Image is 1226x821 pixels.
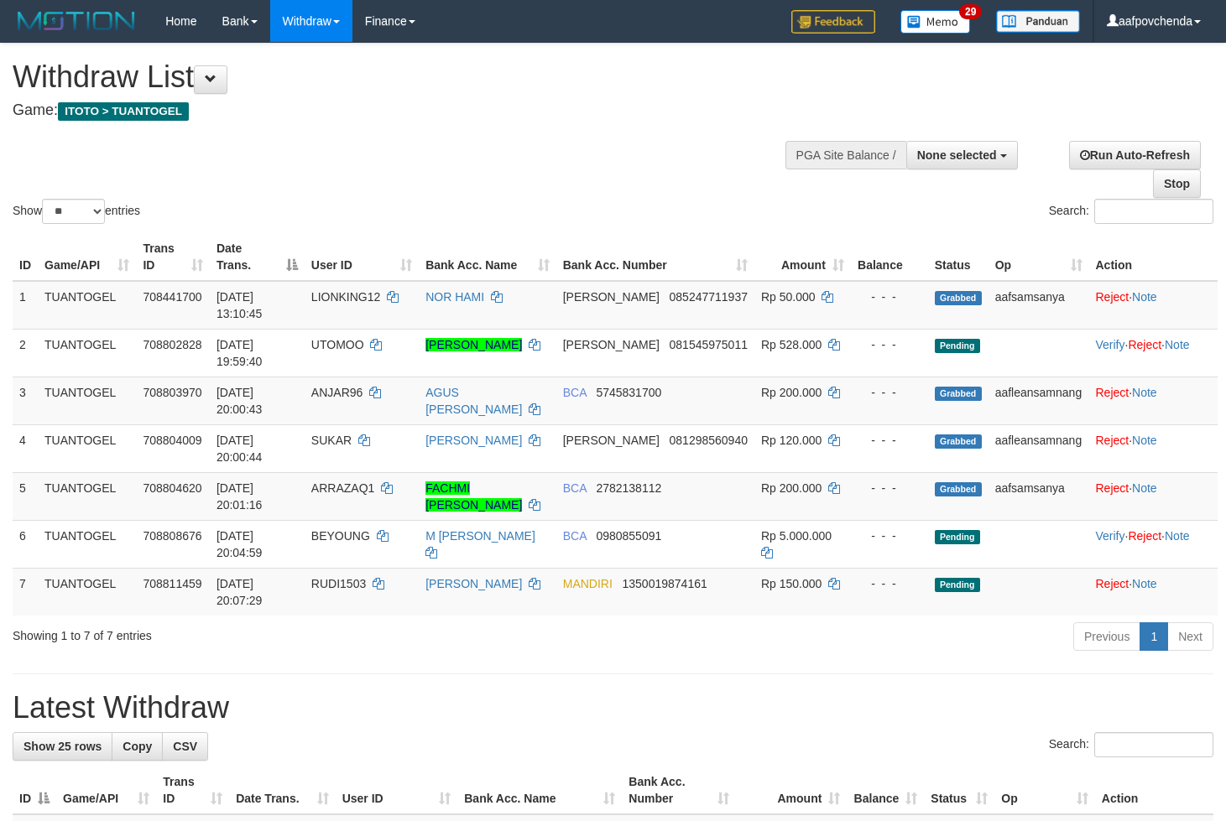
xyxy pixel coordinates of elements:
div: Showing 1 to 7 of 7 entries [13,621,498,644]
span: 708804009 [143,434,201,447]
div: - - - [858,575,921,592]
span: [DATE] 20:01:16 [217,481,263,512]
span: [DATE] 13:10:45 [217,290,263,320]
span: [DATE] 20:00:43 [217,386,263,416]
select: Showentries [42,199,105,224]
h1: Latest Withdraw [13,691,1213,725]
span: 708802828 [143,338,201,351]
td: 2 [13,329,38,377]
a: 1 [1140,622,1168,651]
td: · [1089,472,1218,520]
td: 7 [13,568,38,616]
span: 708441700 [143,290,201,304]
span: LIONKING12 [311,290,380,304]
a: Reject [1096,481,1129,495]
span: BCA [563,529,587,543]
th: Balance [851,233,928,281]
a: Show 25 rows [13,732,112,761]
img: MOTION_logo.png [13,8,140,34]
span: Rp 200.000 [761,386,822,399]
a: Stop [1153,169,1201,198]
th: Bank Acc. Name: activate to sort column ascending [457,766,622,814]
td: · · [1089,520,1218,568]
img: panduan.png [996,10,1080,33]
span: Rp 50.000 [761,290,816,304]
span: MANDIRI [563,577,613,590]
span: 708803970 [143,386,201,399]
td: aafleansamnang [989,424,1089,472]
span: 29 [959,4,982,19]
th: Op: activate to sort column ascending [989,233,1089,281]
th: User ID: activate to sort column ascending [336,766,458,814]
a: Note [1132,434,1157,447]
span: Copy 0980855091 to clipboard [596,529,661,543]
td: 4 [13,424,38,472]
a: Reject [1096,577,1129,590]
button: None selected [906,141,1018,169]
th: Op: activate to sort column ascending [994,766,1095,814]
a: Note [1132,290,1157,304]
span: 708804620 [143,481,201,495]
td: · [1089,377,1218,424]
th: Trans ID: activate to sort column ascending [156,766,229,814]
th: Status [928,233,989,281]
td: TUANTOGEL [38,424,136,472]
h1: Withdraw List [13,60,801,94]
span: [DATE] 20:07:29 [217,577,263,607]
th: Action [1089,233,1218,281]
h4: Game: [13,102,801,119]
th: Bank Acc. Number: activate to sort column ascending [556,233,754,281]
label: Search: [1049,732,1213,757]
label: Show entries [13,199,140,224]
td: aafsamsanya [989,472,1089,520]
span: 708808676 [143,529,201,543]
span: UTOMOO [311,338,364,351]
th: ID [13,233,38,281]
td: TUANTOGEL [38,329,136,377]
input: Search: [1094,732,1213,757]
a: Reject [1096,434,1129,447]
td: · [1089,281,1218,330]
a: Next [1167,622,1213,651]
span: Copy 2782138112 to clipboard [596,481,661,495]
div: - - - [858,527,921,544]
span: Grabbed [935,434,982,449]
a: AGUS [PERSON_NAME] [425,386,522,416]
span: [DATE] 20:04:59 [217,529,263,559]
span: Rp 5.000.000 [761,529,832,543]
span: 708811459 [143,577,201,590]
a: Reject [1096,290,1129,304]
td: 1 [13,281,38,330]
a: Reject [1128,529,1161,543]
a: Note [1132,386,1157,399]
span: Pending [935,578,980,592]
span: Rp 120.000 [761,434,822,447]
td: · [1089,424,1218,472]
a: Run Auto-Refresh [1069,141,1201,169]
th: Amount: activate to sort column ascending [736,766,848,814]
span: ARRAZAQ1 [311,481,374,495]
span: Pending [935,530,980,544]
a: M [PERSON_NAME] [425,529,535,543]
th: Date Trans.: activate to sort column ascending [229,766,336,814]
span: Copy 081545975011 to clipboard [670,338,748,351]
div: - - - [858,480,921,496]
div: PGA Site Balance / [785,141,906,169]
a: Verify [1096,338,1125,351]
span: Grabbed [935,482,982,496]
span: BCA [563,386,587,399]
a: [PERSON_NAME] [425,338,522,351]
span: [PERSON_NAME] [563,338,660,351]
td: aafleansamnang [989,377,1089,424]
a: Reject [1096,386,1129,399]
a: [PERSON_NAME] [425,434,522,447]
div: - - - [858,384,921,401]
span: [DATE] 19:59:40 [217,338,263,368]
span: BEYOUNG [311,529,370,543]
th: Game/API: activate to sort column ascending [56,766,156,814]
th: Date Trans.: activate to sort column descending [210,233,305,281]
span: Copy 081298560940 to clipboard [670,434,748,447]
div: - - - [858,288,921,305]
a: FACHMI [PERSON_NAME] [425,481,522,512]
a: NOR HAMI [425,290,484,304]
